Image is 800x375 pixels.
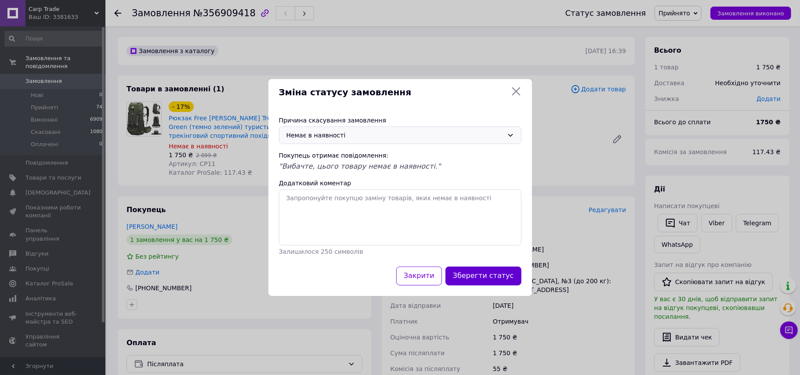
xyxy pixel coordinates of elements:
[279,86,507,99] span: Зміна статусу замовлення
[279,162,441,170] span: "Вибачте, цього товару немає в наявності."
[279,116,521,125] div: Причина скасування замовлення
[279,248,363,255] span: Залишилося 250 символів
[445,267,521,285] button: Зберегти статус
[279,151,521,160] div: Покупець отримає повідомлення:
[396,267,442,285] button: Закрити
[279,180,351,187] label: Додатковий коментар
[286,130,503,140] div: Немає в наявності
